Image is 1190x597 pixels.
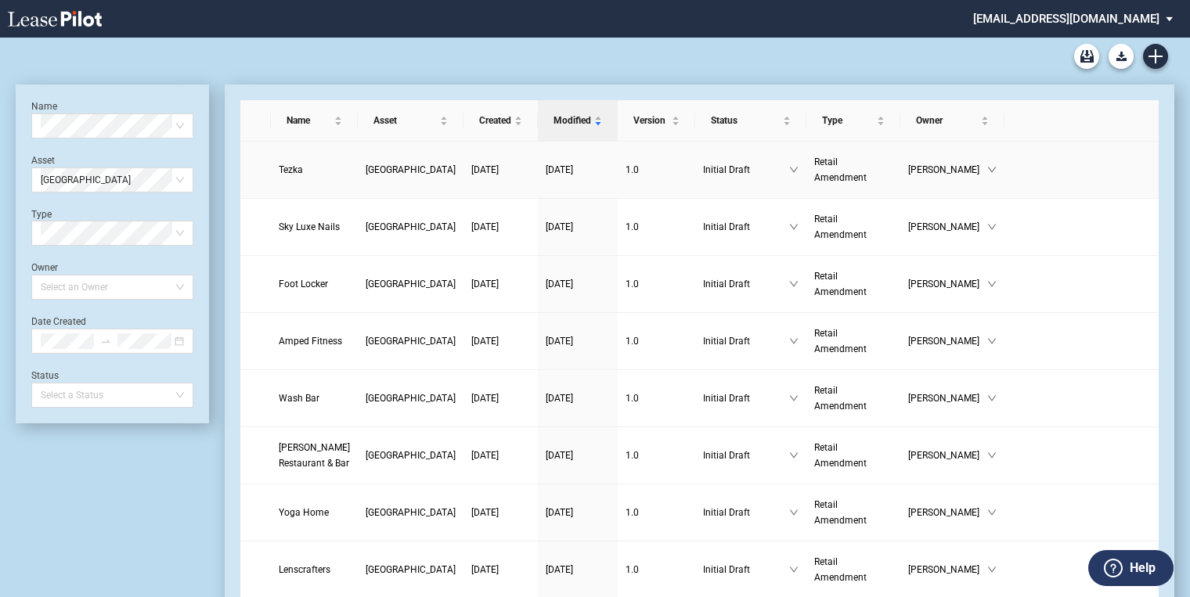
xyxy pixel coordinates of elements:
[546,450,573,461] span: [DATE]
[279,219,350,235] a: Sky Luxe Nails
[789,451,799,460] span: down
[546,564,573,575] span: [DATE]
[471,276,530,292] a: [DATE]
[626,333,687,349] a: 1.0
[471,390,530,406] a: [DATE]
[279,276,350,292] a: Foot Locker
[471,448,530,463] a: [DATE]
[366,450,456,461] span: Pompano Citi Centre
[31,370,59,381] label: Status
[471,333,530,349] a: [DATE]
[626,448,687,463] a: 1.0
[100,336,111,347] span: swap-right
[618,100,695,142] th: Version
[703,448,789,463] span: Initial Draft
[31,209,52,220] label: Type
[366,219,456,235] a: [GEOGRAPHIC_DATA]
[626,450,639,461] span: 1 . 0
[806,100,900,142] th: Type
[546,507,573,518] span: [DATE]
[703,390,789,406] span: Initial Draft
[546,390,610,406] a: [DATE]
[814,156,867,183] span: Retail Amendment
[279,221,340,232] span: Sky Luxe Nails
[908,448,987,463] span: [PERSON_NAME]
[789,279,799,289] span: down
[703,505,789,520] span: Initial Draft
[366,507,456,518] span: Pompano Citi Centre
[471,162,530,178] a: [DATE]
[471,219,530,235] a: [DATE]
[703,562,789,577] span: Initial Draft
[366,564,456,575] span: Pompano Citi Centre
[1104,44,1138,69] md-menu: Download Blank Form List
[626,336,639,347] span: 1 . 0
[814,154,892,185] a: Retail Amendment
[31,262,58,273] label: Owner
[814,385,867,412] span: Retail Amendment
[279,440,350,471] a: [PERSON_NAME] Restaurant & Bar
[463,100,538,142] th: Created
[471,564,499,575] span: [DATE]
[987,165,997,174] span: down
[695,100,806,142] th: Status
[287,113,331,128] span: Name
[366,162,456,178] a: [GEOGRAPHIC_DATA]
[546,336,573,347] span: [DATE]
[1143,44,1168,69] a: Create new document
[814,214,867,240] span: Retail Amendment
[366,448,456,463] a: [GEOGRAPHIC_DATA]
[711,113,780,128] span: Status
[479,113,511,128] span: Created
[814,271,867,297] span: Retail Amendment
[471,450,499,461] span: [DATE]
[271,100,358,142] th: Name
[626,279,639,290] span: 1 . 0
[546,448,610,463] a: [DATE]
[471,507,499,518] span: [DATE]
[789,508,799,517] span: down
[546,333,610,349] a: [DATE]
[538,100,618,142] th: Modified
[554,113,591,128] span: Modified
[987,279,997,289] span: down
[626,390,687,406] a: 1.0
[546,219,610,235] a: [DATE]
[546,562,610,577] a: [DATE]
[987,336,997,346] span: down
[814,211,892,243] a: Retail Amendment
[814,383,892,414] a: Retail Amendment
[279,393,319,404] span: Wash Bar
[471,393,499,404] span: [DATE]
[908,505,987,520] span: [PERSON_NAME]
[987,451,997,460] span: down
[626,162,687,178] a: 1.0
[789,222,799,232] span: down
[626,564,639,575] span: 1 . 0
[279,279,328,290] span: Foot Locker
[814,499,867,526] span: Retail Amendment
[626,221,639,232] span: 1 . 0
[789,165,799,174] span: down
[279,333,350,349] a: Amped Fitness
[366,276,456,292] a: [GEOGRAPHIC_DATA]
[900,100,1004,142] th: Owner
[916,113,978,128] span: Owner
[366,221,456,232] span: Pompano Citi Centre
[279,564,330,575] span: Lenscrafters
[814,554,892,585] a: Retail Amendment
[789,394,799,403] span: down
[814,268,892,300] a: Retail Amendment
[633,113,669,128] span: Version
[987,565,997,574] span: down
[31,316,86,327] label: Date Created
[366,279,456,290] span: Pompano Citi Centre
[100,336,111,347] span: to
[279,507,329,518] span: Yoga Home
[471,279,499,290] span: [DATE]
[279,505,350,520] a: Yoga Home
[908,390,987,406] span: [PERSON_NAME]
[546,279,573,290] span: [DATE]
[703,333,789,349] span: Initial Draft
[703,276,789,292] span: Initial Draft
